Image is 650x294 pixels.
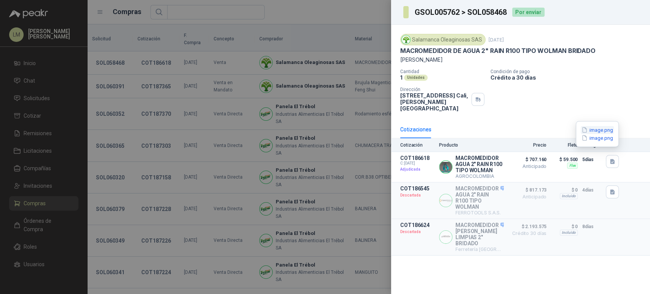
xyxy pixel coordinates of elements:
p: Descartada [400,228,434,236]
div: Unidades [404,75,428,81]
p: Condición de pago [490,69,647,74]
p: Precio [508,142,546,148]
p: Flete [551,142,578,148]
p: Adjudicada [400,166,434,173]
p: Cotización [400,142,434,148]
p: 4 días [582,185,601,195]
span: $ 817.173 [508,185,546,195]
p: $ 59.500 [551,155,578,164]
p: Crédito a 30 días [490,74,647,81]
span: Anticipado [508,164,546,169]
p: 8 días [582,222,601,231]
img: Company Logo [439,161,452,173]
p: MACROMEDIDOR AGUA 2″ RAIN R100 TIPO WOLMAN [455,185,504,210]
p: COT186618 [400,155,434,161]
p: Ferretería [GEOGRAPHIC_DATA][PERSON_NAME] [455,246,504,252]
div: Flex [567,163,578,169]
img: Company Logo [439,194,452,207]
p: AGROCOLOMBIA [455,173,504,179]
span: $ 2.193.575 [508,222,546,231]
p: Producto [439,142,504,148]
img: Company Logo [402,35,410,44]
p: Descartada [400,192,434,199]
p: [DATE] [489,37,504,43]
div: Salamanca Oleaginosas SAS [400,34,486,45]
p: [PERSON_NAME] [400,56,641,63]
button: image.png [581,126,614,134]
span: C: [DATE] [400,161,434,166]
p: COT186624 [400,222,434,228]
p: MACROMEDIDOR [PERSON_NAME] LIMPIAS 2" BRIDADO [455,222,504,246]
img: Company Logo [439,231,452,243]
p: $ 0 [551,185,578,195]
p: Dirección [400,87,468,92]
p: 1 [400,74,402,81]
div: Por enviar [512,8,545,17]
p: $ 0 [551,222,578,231]
div: Incluido [560,193,578,199]
h3: GSOL005762 > SOL058468 [415,8,508,16]
span: Anticipado [508,195,546,199]
p: 5 días [582,155,601,164]
p: FERROTOOLS S.A.S. [455,210,504,216]
div: Cotizaciones [400,125,431,134]
button: image.png [581,134,614,142]
span: Crédito 30 días [508,231,546,236]
p: MACROMEDIDOR DE AGUA 2" RAIN R100 TIPO WOLMAN BRIDADO [400,47,595,55]
span: $ 707.160 [508,155,546,164]
p: [STREET_ADDRESS] Cali , [PERSON_NAME][GEOGRAPHIC_DATA] [400,92,468,112]
p: MACROMEDIDOR AGUA 2″ RAIN R100 TIPO WOLMAN [455,155,504,173]
p: COT186545 [400,185,434,192]
div: Incluido [560,230,578,236]
p: Cantidad [400,69,484,74]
